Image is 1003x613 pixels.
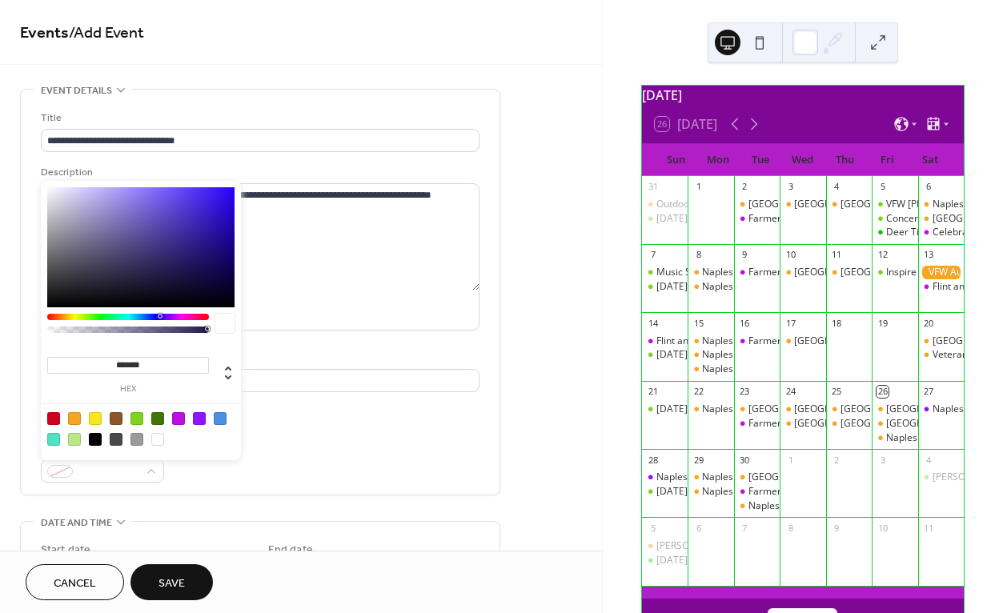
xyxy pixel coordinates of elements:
div: 18 [831,317,843,329]
div: 13 [923,249,935,261]
div: Wed [781,144,824,176]
div: 14 [647,317,659,329]
span: Cancel [54,575,96,592]
div: Naples Library - Chair Yoga [702,471,824,484]
div: 16 [739,317,751,329]
div: 2 [831,454,843,466]
div: [DATE] Social Happy Hr w/ Public Water Supply Duo [656,403,885,416]
div: Naples Library - Book Club [702,363,820,376]
div: 25 [831,386,843,398]
div: Music Summer Fest [656,266,744,279]
div: Naples Library - Chair Yoga [688,266,733,279]
div: 6 [923,181,935,193]
span: Save [158,575,185,592]
div: Naples Library - Plant Share [918,335,964,348]
div: Start date [41,542,90,559]
div: 19 [877,317,889,329]
div: 12 [877,249,889,261]
div: Farmers Market [734,485,780,499]
div: 26 [877,386,889,398]
div: Farmers Market [734,212,780,226]
div: Title [41,110,476,126]
div: Farmers Market [748,485,820,499]
div: Outdoor Yoga [642,198,688,211]
div: [DATE] [642,86,964,105]
div: Flint and Steel Fall Fest - Hospeace House [642,335,688,348]
div: 11 [923,522,935,534]
div: 5 [877,181,889,193]
div: #F5A623 [68,412,81,425]
div: #417505 [151,412,164,425]
div: [DATE] Social Happy Hr w/ Cap [PERSON_NAME] [656,554,872,567]
div: Sunday Social Happy Hr w/ Jackson Cavalier [642,280,688,294]
div: Naples Grape Festival [656,471,754,484]
div: 15 [692,317,704,329]
div: #4A90E2 [214,412,227,425]
div: Naples Library - Chair Yoga [688,471,733,484]
div: Celebrate Naples [918,226,964,239]
div: 17 [784,317,796,329]
div: 30 [739,454,751,466]
div: VFW Fish Fry with Ryan Roethel [872,198,917,211]
div: 28 [647,454,659,466]
div: Naples Library - Death Cafe [918,212,964,226]
div: Tue [740,144,782,176]
div: 4 [923,454,935,466]
button: Save [130,564,213,600]
div: [PERSON_NAME] Hollow 5K [656,539,778,553]
div: #50E3C2 [47,433,60,446]
div: Naples Grape Festival [642,471,688,484]
div: 24 [784,386,796,398]
div: Naples Library - Grape Juice Making [872,431,917,445]
div: Mon [697,144,740,176]
div: Sunday Social Happy Hr w/ Calya Lea [642,212,688,226]
div: [GEOGRAPHIC_DATA] - Senior Social Hr [748,198,925,211]
div: Flint and Steel Fall Fest - Hospeace House [656,335,841,348]
span: Date and time [41,515,112,531]
div: [GEOGRAPHIC_DATA] - Grape Walk History [794,417,985,431]
div: Farmers Market [748,266,820,279]
div: Naples Library - Mahjong [780,335,825,348]
div: Farmers Market [734,335,780,348]
div: Music Summer Fest [642,266,688,279]
div: Naples Library - Chair Yoga [702,335,824,348]
div: [DATE] Social Happy Hour w/ [PERSON_NAME] and [PERSON_NAME] [656,348,960,362]
div: Concert in the Pines [886,212,975,226]
div: Hunt Hollow 5K [642,539,688,553]
div: Valerie June at Hollerhorn Distilling [918,471,964,484]
div: 31 [647,181,659,193]
div: 9 [831,522,843,534]
a: Events [20,18,69,49]
div: [GEOGRAPHIC_DATA] - [GEOGRAPHIC_DATA] [794,403,996,416]
span: Event details [41,82,112,99]
div: [DATE] Social Happy Hr w/ [PERSON_NAME] [656,485,852,499]
div: Naples Library - Gentle Yoga [826,198,872,211]
div: Sunday Social Happy Hr w/ Cammy Enaharo [642,485,688,499]
div: Sun [655,144,697,176]
div: Outdoor Yoga [656,198,718,211]
div: Deer Tick wsg/Gymshorts [886,226,1001,239]
div: 2 [739,181,751,193]
div: #4A4A4A [110,433,122,446]
div: #FFFFFF [151,433,164,446]
div: Sunday Social Happy Hour w/ Ric Robertson and Aaron Lipp [642,348,688,362]
div: 4 [831,181,843,193]
div: Naples Library - Chair Yoga [688,335,733,348]
div: Naples Library - Community Discussion w/ Office or aging [734,471,780,484]
div: #9013FE [193,412,206,425]
div: Naples Pop Up Pantry [702,280,799,294]
div: Naples Library - Chair Yoga [702,266,824,279]
div: Sat [909,144,951,176]
div: 10 [877,522,889,534]
div: Naples Library - Youth Corps Makers Market Info Session [688,348,733,362]
div: Naples Library - Gentle Yoga [826,266,872,279]
div: 27 [923,386,935,398]
div: 20 [923,317,935,329]
div: 21 [647,386,659,398]
div: 22 [692,386,704,398]
div: Naples Library - Senior Social Hr [734,198,780,211]
div: 3 [784,181,796,193]
div: Naples Library - Chair Yoga [688,403,733,416]
div: Naples Library - Resumes Workshop [826,403,872,416]
div: Naples Library - Community Garden Day [780,198,825,211]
